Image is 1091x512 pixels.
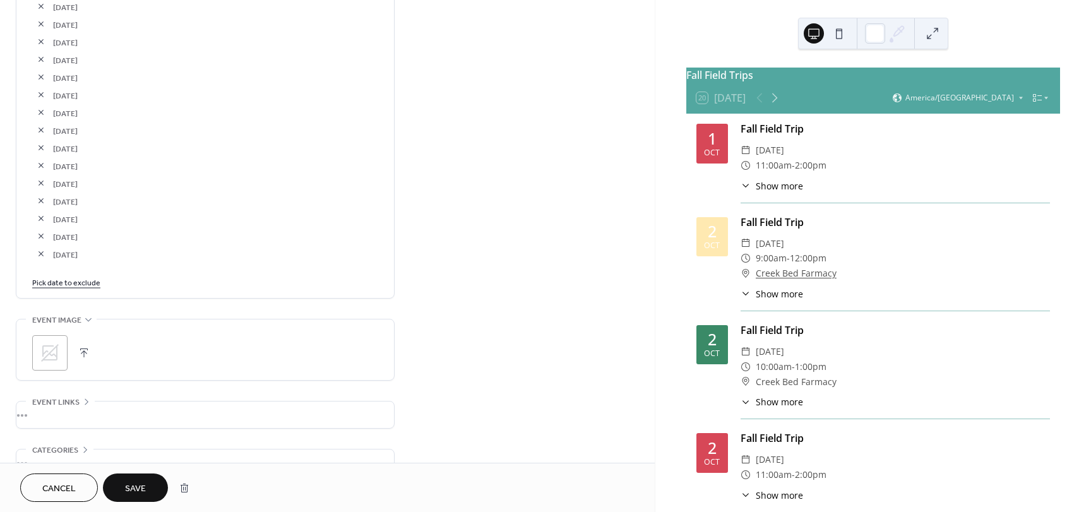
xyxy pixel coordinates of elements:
span: [DATE] [53,160,378,173]
div: ​ [741,287,751,301]
span: - [787,251,790,266]
span: Creek Bed Farmacy [756,374,837,390]
div: ​ [741,344,751,359]
div: ••• [16,402,394,428]
div: Fall Field Trip [741,215,1050,230]
span: Event image [32,314,81,327]
button: ​Show more [741,489,803,502]
span: Save [125,482,146,496]
div: 2 [708,331,717,347]
a: Creek Bed Farmacy [756,266,837,281]
span: [DATE] [53,248,378,261]
span: - [792,158,795,173]
span: Cancel [42,482,76,496]
span: [DATE] [53,195,378,208]
span: Show more [756,489,803,502]
span: [DATE] [53,107,378,120]
button: ​Show more [741,179,803,193]
span: 9:00am [756,251,787,266]
div: ​ [741,179,751,193]
div: ​ [741,395,751,408]
span: Pick date to exclude [32,277,100,290]
span: Show more [756,395,803,408]
button: ​Show more [741,287,803,301]
div: ​ [741,489,751,502]
button: Save [103,473,168,502]
span: - [792,359,795,374]
span: America/[GEOGRAPHIC_DATA] [905,94,1014,102]
button: Cancel [20,473,98,502]
span: [DATE] [53,36,378,49]
span: [DATE] [53,177,378,191]
button: ​Show more [741,395,803,408]
div: Oct [704,149,720,157]
span: [DATE] [756,236,784,251]
span: [DATE] [53,124,378,138]
div: Fall Field Trips [686,68,1060,83]
span: [DATE] [53,18,378,32]
div: 1 [708,131,717,146]
span: [DATE] [53,89,378,102]
div: ••• [16,449,394,476]
span: 10:00am [756,359,792,374]
span: 12:00pm [790,251,826,266]
span: [DATE] [756,344,784,359]
div: ​ [741,359,751,374]
span: 11:00am [756,158,792,173]
div: ​ [741,236,751,251]
span: Categories [32,444,78,457]
span: [DATE] [756,143,784,158]
span: - [792,467,795,482]
div: ​ [741,143,751,158]
span: [DATE] [53,230,378,244]
span: [DATE] [53,54,378,67]
span: Show more [756,179,803,193]
span: 2:00pm [795,158,826,173]
span: Show more [756,287,803,301]
span: [DATE] [53,71,378,85]
span: [DATE] [53,213,378,226]
div: ​ [741,374,751,390]
div: Fall Field Trip [741,323,1050,338]
div: ​ [741,452,751,467]
span: Event links [32,396,80,409]
div: ​ [741,158,751,173]
div: ​ [741,467,751,482]
div: Oct [704,242,720,250]
span: [DATE] [756,452,784,467]
div: Fall Field Trip [741,121,1050,136]
span: 1:00pm [795,359,826,374]
div: Oct [704,350,720,358]
div: ​ [741,251,751,266]
span: [DATE] [53,1,378,14]
span: 2:00pm [795,467,826,482]
span: 11:00am [756,467,792,482]
div: 2 [708,440,717,456]
div: Oct [704,458,720,467]
div: Fall Field Trip [741,431,1050,446]
div: ; [32,335,68,371]
span: [DATE] [53,142,378,155]
div: 2 [708,223,717,239]
div: ​ [741,266,751,281]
